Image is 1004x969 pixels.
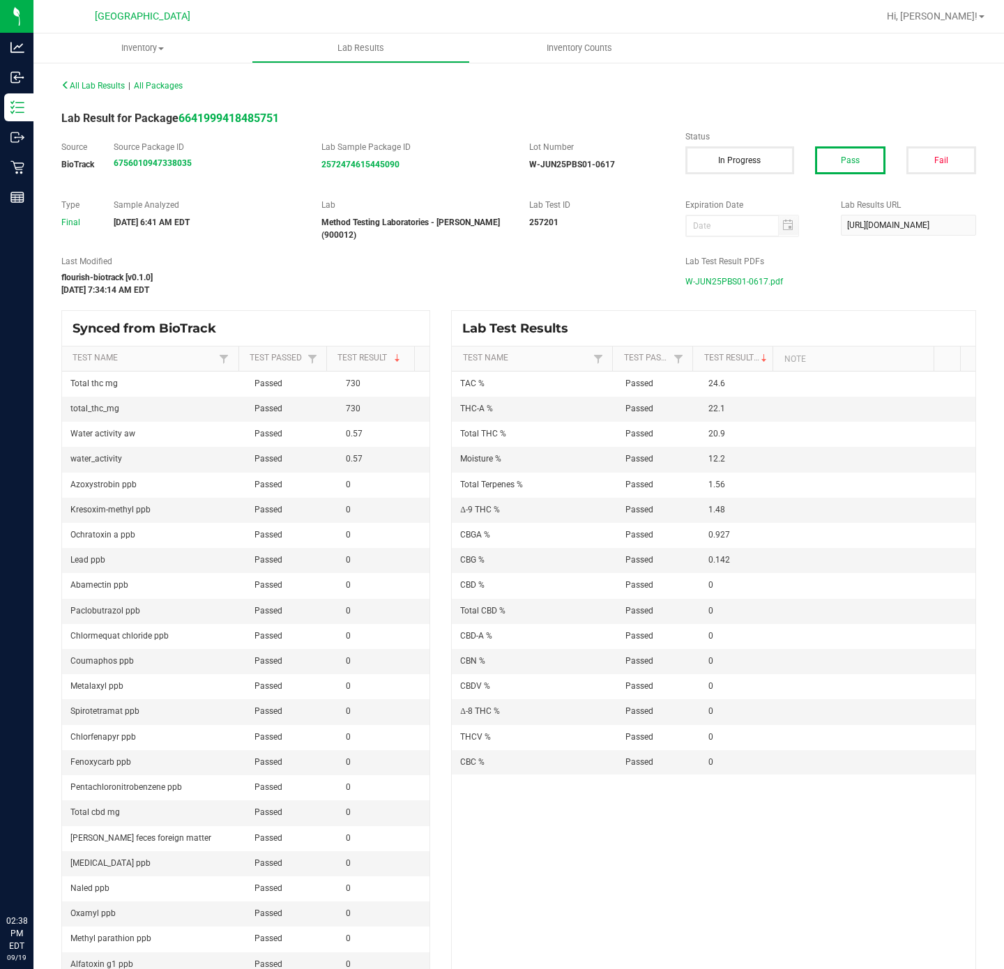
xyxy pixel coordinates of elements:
[6,915,27,952] p: 02:38 PM EDT
[254,580,282,590] span: Passed
[114,141,301,153] label: Source Package ID
[685,255,976,268] label: Lab Test Result PDFs
[708,656,713,666] span: 0
[70,706,139,716] span: Spirotetramat ppb
[708,606,713,616] span: 0
[625,530,653,540] span: Passed
[134,81,183,91] span: All Packages
[346,732,351,742] span: 0
[10,40,24,54] inline-svg: Analytics
[61,81,125,91] span: All Lab Results
[321,199,508,211] label: Lab
[346,908,351,918] span: 0
[254,606,282,616] span: Passed
[462,321,579,336] span: Lab Test Results
[346,606,351,616] span: 0
[346,681,351,691] span: 0
[460,454,501,464] span: Moisture %
[70,480,137,489] span: Azoxystrobin ppb
[61,285,149,295] strong: [DATE] 7:34:14 AM EDT
[70,631,169,641] span: Chlormequat chloride ppb
[460,505,500,514] span: Δ-9 THC %
[70,681,123,691] span: Metalaxyl ppb
[70,379,118,388] span: Total thc mg
[346,706,351,716] span: 0
[6,952,27,963] p: 09/19
[70,782,182,792] span: Pentachloronitrobenzene ppb
[70,656,134,666] span: Coumaphos ppb
[254,732,282,742] span: Passed
[460,732,491,742] span: THCV %
[460,429,506,438] span: Total THC %
[254,379,282,388] span: Passed
[460,757,485,767] span: CBC %
[708,480,725,489] span: 1.56
[529,141,664,153] label: Lot Number
[10,100,24,114] inline-svg: Inventory
[346,480,351,489] span: 0
[254,908,282,918] span: Passed
[70,757,131,767] span: Fenoxycarb ppb
[625,480,653,489] span: Passed
[254,505,282,514] span: Passed
[708,555,730,565] span: 0.142
[114,158,192,168] a: 6756010947338035
[70,807,120,817] span: Total cbd mg
[529,218,558,227] strong: 257201
[590,350,607,367] a: Filter
[460,681,490,691] span: CBDV %
[460,530,490,540] span: CBGA %
[625,706,653,716] span: Passed
[250,353,304,364] a: Test PassedSortable
[625,555,653,565] span: Passed
[708,757,713,767] span: 0
[254,404,282,413] span: Passed
[346,429,363,438] span: 0.57
[304,350,321,367] a: Filter
[61,112,279,125] span: Lab Result for Package
[625,379,653,388] span: Passed
[178,112,279,125] a: 6641999418485751
[321,218,500,240] strong: Method Testing Laboratories - [PERSON_NAME] (900012)
[321,160,400,169] strong: 2572474615445090
[128,81,130,91] span: |
[70,530,135,540] span: Ochratoxin a ppb
[70,505,151,514] span: Kresoxim-methyl ppb
[254,807,282,817] span: Passed
[61,141,93,153] label: Source
[70,833,211,843] span: [PERSON_NAME] feces foreign matter
[625,732,653,742] span: Passed
[685,199,821,211] label: Expiration Date
[685,271,783,292] span: W-JUN25PBS01-0617.pdf
[685,146,794,174] button: In Progress
[70,883,109,893] span: Naled ppb
[319,42,403,54] span: Lab Results
[254,833,282,843] span: Passed
[460,555,485,565] span: CBG %
[254,933,282,943] span: Passed
[254,681,282,691] span: Passed
[708,505,725,514] span: 1.48
[815,146,885,174] button: Pass
[346,757,351,767] span: 0
[114,199,301,211] label: Sample Analyzed
[254,480,282,489] span: Passed
[625,757,653,767] span: Passed
[625,656,653,666] span: Passed
[254,858,282,868] span: Passed
[392,353,403,364] span: Sortable
[73,353,215,364] a: Test NameSortable
[708,732,713,742] span: 0
[321,141,508,153] label: Lab Sample Package ID
[70,858,151,868] span: [MEDICAL_DATA] ppb
[70,933,151,943] span: Methyl parathion ppb
[759,353,770,364] span: Sortable
[346,580,351,590] span: 0
[254,656,282,666] span: Passed
[346,555,351,565] span: 0
[14,857,56,899] iframe: Resource center
[346,530,351,540] span: 0
[708,631,713,641] span: 0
